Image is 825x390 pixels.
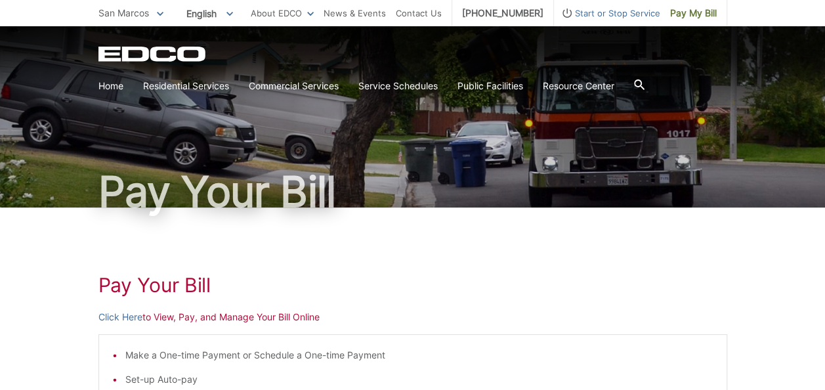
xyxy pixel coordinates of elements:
a: Click Here [98,310,142,324]
a: Home [98,79,123,93]
a: Service Schedules [358,79,438,93]
a: About EDCO [251,6,314,20]
a: News & Events [324,6,386,20]
span: English [177,3,243,24]
span: San Marcos [98,7,149,18]
a: Commercial Services [249,79,339,93]
li: Make a One-time Payment or Schedule a One-time Payment [125,348,713,362]
li: Set-up Auto-pay [125,372,713,387]
h1: Pay Your Bill [98,273,727,297]
h1: Pay Your Bill [98,171,727,213]
a: Resource Center [543,79,614,93]
a: Residential Services [143,79,229,93]
a: Contact Us [396,6,442,20]
span: Pay My Bill [670,6,717,20]
p: to View, Pay, and Manage Your Bill Online [98,310,727,324]
a: EDCD logo. Return to the homepage. [98,46,207,62]
a: Public Facilities [457,79,523,93]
